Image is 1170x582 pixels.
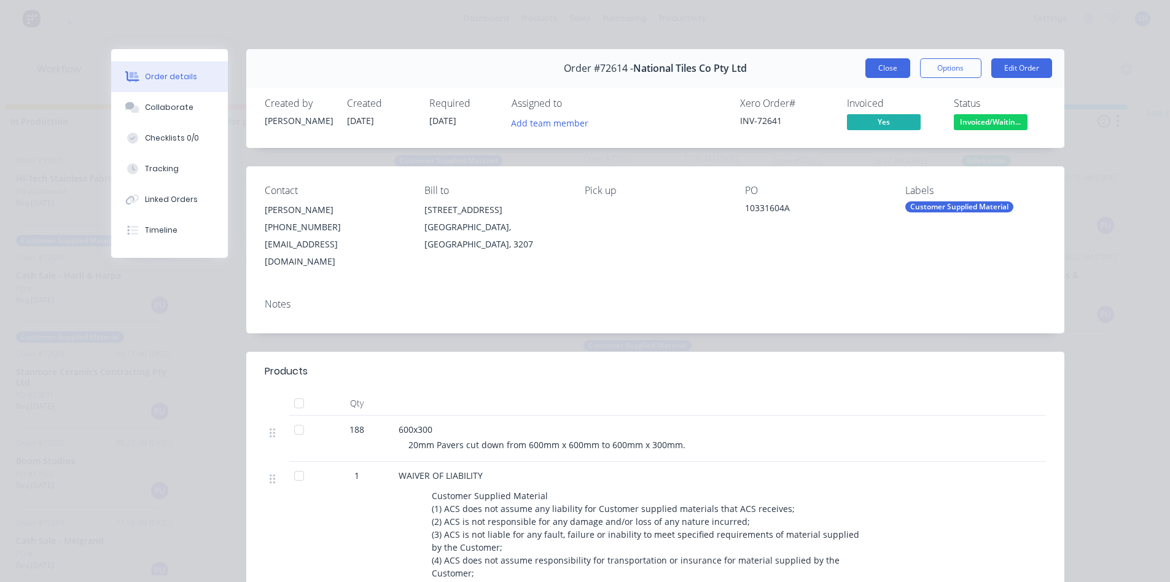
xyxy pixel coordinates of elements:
div: [PHONE_NUMBER] [265,219,405,236]
div: Tracking [145,163,179,174]
div: Notes [265,298,1046,310]
div: Collaborate [145,102,193,113]
div: Xero Order # [740,98,832,109]
div: PO [745,185,886,196]
div: Invoiced [847,98,939,109]
span: 20mm Pavers cut down from 600mm x 600mm to 600mm x 300mm. [408,439,685,451]
div: [EMAIL_ADDRESS][DOMAIN_NAME] [265,236,405,270]
div: INV-72641 [740,114,832,127]
div: Assigned to [512,98,634,109]
div: Bill to [424,185,565,196]
button: Collaborate [111,92,228,123]
div: [PERSON_NAME] [265,114,332,127]
span: National Tiles Co Pty Ltd [633,63,747,74]
button: Linked Orders [111,184,228,215]
span: [DATE] [429,115,456,126]
div: Contact [265,185,405,196]
button: Invoiced/Waitin... [954,114,1028,133]
span: Invoiced/Waitin... [954,114,1028,130]
div: [GEOGRAPHIC_DATA], [GEOGRAPHIC_DATA], 3207 [424,219,565,253]
div: Required [429,98,497,109]
button: Close [865,58,910,78]
div: Checklists 0/0 [145,133,199,144]
span: 188 [349,423,364,436]
div: 10331604A [745,201,886,219]
div: Labels [905,185,1046,196]
span: [DATE] [347,115,374,126]
div: Order details [145,71,197,82]
div: Created [347,98,415,109]
button: Timeline [111,215,228,246]
div: Qty [320,391,394,416]
div: Created by [265,98,332,109]
span: 1 [354,469,359,482]
div: [PERSON_NAME] [265,201,405,219]
div: [PERSON_NAME][PHONE_NUMBER][EMAIL_ADDRESS][DOMAIN_NAME] [265,201,405,270]
div: Pick up [585,185,725,196]
button: Checklists 0/0 [111,123,228,153]
div: Products [265,364,308,379]
span: Yes [847,114,921,130]
span: Order #72614 - [564,63,633,74]
div: Customer Supplied Material [905,201,1013,212]
div: [STREET_ADDRESS][GEOGRAPHIC_DATA], [GEOGRAPHIC_DATA], 3207 [424,201,565,253]
button: Add team member [512,114,595,131]
div: Status [954,98,1046,109]
button: Tracking [111,153,228,184]
button: Edit Order [991,58,1052,78]
div: [STREET_ADDRESS] [424,201,565,219]
div: Timeline [145,225,177,236]
span: 600x300 [399,424,432,435]
button: Add team member [504,114,595,131]
span: WAIVER OF LIABILITY [399,470,483,481]
button: Order details [111,61,228,92]
div: Linked Orders [145,194,198,205]
button: Options [920,58,981,78]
